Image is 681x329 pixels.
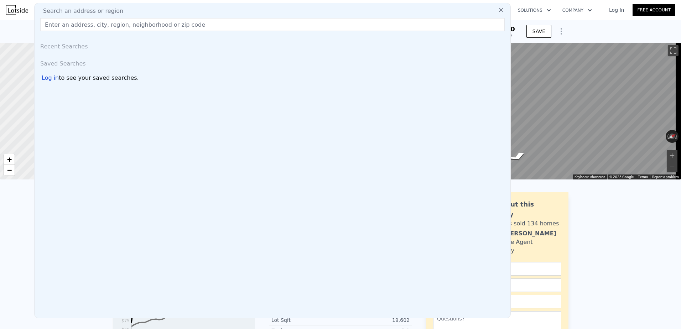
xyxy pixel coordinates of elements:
[601,6,633,14] a: Log In
[557,4,598,17] button: Company
[665,131,679,142] button: Reset the view
[42,74,59,82] div: Log in
[554,24,568,38] button: Show Options
[59,74,139,82] span: to see your saved searches.
[667,150,677,161] button: Zoom in
[575,174,605,179] button: Keyboard shortcuts
[40,18,505,31] input: Enter an address, city, region, neighborhood or zip code
[675,130,679,143] button: Rotate clockwise
[37,54,508,71] div: Saved Searches
[482,199,561,219] div: Ask about this property
[633,4,675,16] a: Free Account
[482,229,556,238] div: Emmy [PERSON_NAME]
[488,149,541,164] path: Go East, Pheon Ct
[668,45,679,56] button: Toggle fullscreen view
[482,219,559,228] div: Emmy has sold 134 homes
[7,155,12,164] span: +
[7,166,12,174] span: −
[271,317,340,324] div: Lot Sqft
[4,165,15,176] a: Zoom out
[37,7,123,15] span: Search an address or region
[6,5,28,15] img: Lotside
[667,161,677,172] button: Zoom out
[340,317,410,324] div: 19,602
[652,175,679,179] a: Report a problem
[121,318,130,323] tspan: $75
[609,175,634,179] span: © 2025 Google
[666,130,670,143] button: Rotate counterclockwise
[526,25,551,38] button: SAVE
[638,175,648,179] a: Terms
[4,154,15,165] a: Zoom in
[37,37,508,54] div: Recent Searches
[512,4,557,17] button: Solutions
